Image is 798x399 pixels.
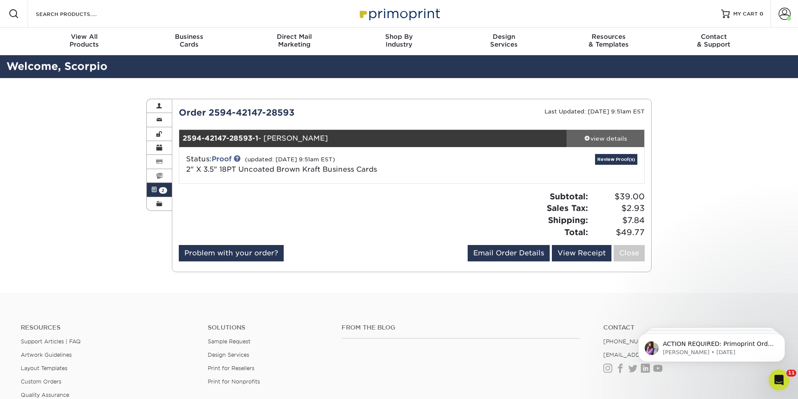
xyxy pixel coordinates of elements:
a: Proof [212,155,231,163]
a: [EMAIL_ADDRESS][DOMAIN_NAME] [603,352,706,358]
small: (updated: [DATE] 9:51am EST) [245,156,335,163]
strong: Subtotal: [550,192,588,201]
h4: Resources [21,324,195,331]
a: Artwork Guidelines [21,352,72,358]
img: Primoprint [356,4,442,23]
span: 2 [159,187,167,194]
span: $39.00 [591,191,645,203]
span: 11 [786,370,796,377]
span: Design [451,33,556,41]
h4: Solutions [208,324,328,331]
div: Products [32,33,137,48]
strong: Shipping: [548,215,588,225]
span: Contact [661,33,766,41]
input: SEARCH PRODUCTS..... [35,9,119,19]
a: Problem with your order? [179,245,284,261]
a: View AllProducts [32,28,137,55]
iframe: Google Customer Reviews [2,373,73,396]
span: Shop By [347,33,452,41]
span: Business [137,33,242,41]
span: View All [32,33,137,41]
a: DesignServices [451,28,556,55]
iframe: Intercom notifications message [625,315,798,376]
a: Direct MailMarketing [242,28,347,55]
div: Status: [180,154,489,175]
a: Layout Templates [21,365,67,371]
span: $49.77 [591,226,645,239]
small: Last Updated: [DATE] 9:51am EST [545,108,645,115]
div: Order 2594-42147-28593 [172,106,412,119]
strong: Sales Tax: [547,203,588,213]
a: 2" X 3.5" 18PT Uncoated Brown Kraft Business Cards [186,165,377,173]
a: Review Proof(s) [595,154,637,165]
a: View Receipt [552,245,611,261]
div: view details [567,134,644,143]
a: Contact& Support [661,28,766,55]
a: view details [567,130,644,147]
div: & Templates [556,33,661,48]
a: Support Articles | FAQ [21,338,81,345]
a: Sample Request [208,338,250,345]
div: - [PERSON_NAME] [179,130,567,147]
a: BusinessCards [137,28,242,55]
div: & Support [661,33,766,48]
strong: Total: [564,227,588,237]
div: Services [451,33,556,48]
span: Resources [556,33,661,41]
h4: From the Blog [342,324,580,331]
a: Design Services [208,352,249,358]
span: 0 [760,11,763,17]
a: Print for Resellers [208,365,254,371]
a: Contact [603,324,777,331]
a: Email Order Details [468,245,550,261]
a: 2 [147,183,172,197]
span: $7.84 [591,214,645,226]
a: Shop ByIndustry [347,28,452,55]
a: Print for Nonprofits [208,378,260,385]
a: Close [614,245,645,261]
span: MY CART [733,10,758,18]
span: Direct Mail [242,33,347,41]
a: [PHONE_NUMBER] [603,338,657,345]
div: Marketing [242,33,347,48]
div: Cards [137,33,242,48]
strong: 2594-42147-28593-1 [183,134,258,142]
a: Resources& Templates [556,28,661,55]
iframe: Intercom live chat [769,370,789,390]
div: Industry [347,33,452,48]
span: $2.93 [591,202,645,214]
